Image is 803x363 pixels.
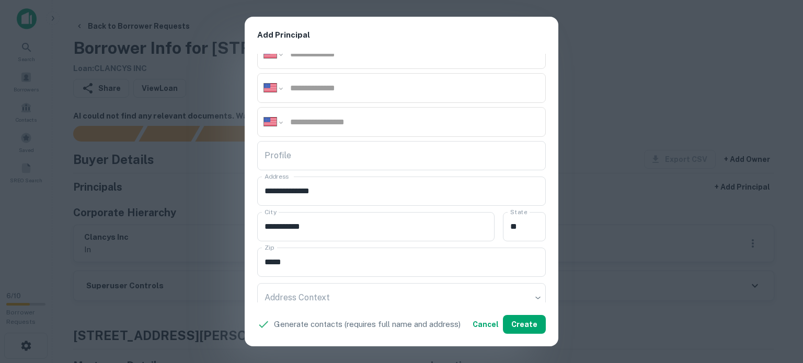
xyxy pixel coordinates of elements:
[245,17,558,54] h2: Add Principal
[265,207,277,216] label: City
[510,207,527,216] label: State
[274,318,461,331] p: Generate contacts (requires full name and address)
[257,283,546,312] div: ​
[468,315,503,334] button: Cancel
[751,279,803,330] iframe: Chat Widget
[503,315,546,334] button: Create
[265,172,289,181] label: Address
[265,243,274,252] label: Zip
